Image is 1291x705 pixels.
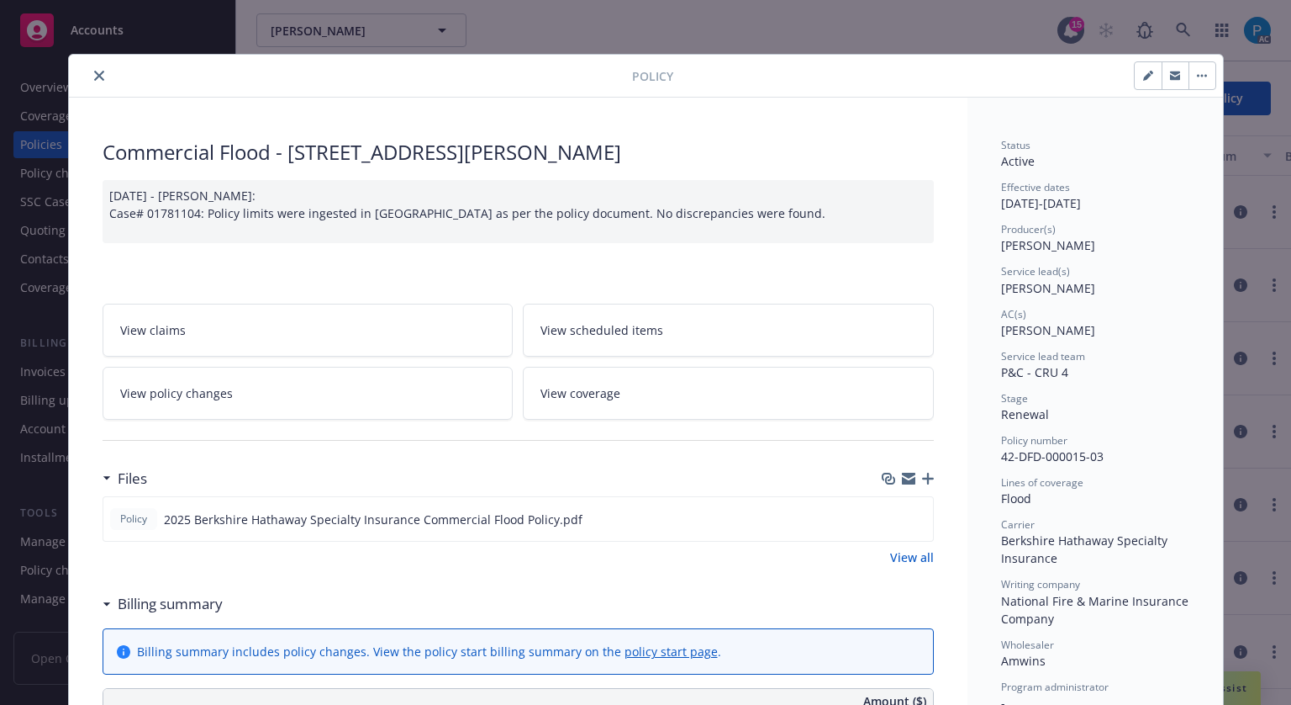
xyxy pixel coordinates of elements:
a: View all [890,549,934,566]
div: Flood [1001,490,1189,507]
span: Writing company [1001,577,1080,591]
div: [DATE] - [DATE] [1001,180,1189,212]
span: View policy changes [120,384,233,402]
span: [PERSON_NAME] [1001,237,1095,253]
div: Billing summary includes policy changes. View the policy start billing summary on the . [137,643,721,660]
a: View policy changes [103,367,514,420]
div: Files [103,468,147,490]
span: Policy number [1001,433,1067,448]
a: View coverage [523,367,934,420]
span: Carrier [1001,517,1035,532]
h3: Files [118,468,147,490]
span: Stage [1001,391,1028,406]
span: View coverage [540,384,620,402]
span: Lines of coverage [1001,475,1083,490]
span: National Fire & Marine Insurance Company [1001,593,1192,627]
a: View claims [103,304,514,357]
span: View scheduled items [540,321,663,339]
span: Service lead team [1001,349,1085,363]
span: Amwins [1001,653,1046,669]
span: Program administrator [1001,680,1109,694]
span: P&C - CRU 4 [1001,364,1068,380]
div: Billing summary [103,593,223,615]
h3: Billing summary [118,593,223,615]
span: 2025 Berkshire Hathaway Specialty Insurance Commercial Flood Policy.pdf [164,511,582,528]
a: View scheduled items [523,304,934,357]
span: Status [1001,138,1030,152]
div: [DATE] - [PERSON_NAME]: Case# 01781104: Policy limits were ingested in [GEOGRAPHIC_DATA] as per t... [103,180,934,243]
a: policy start page [624,644,718,660]
span: Service lead(s) [1001,264,1070,278]
span: 42-DFD-000015-03 [1001,448,1104,464]
div: Commercial Flood - [STREET_ADDRESS][PERSON_NAME] [103,138,934,167]
span: Wholesaler [1001,638,1054,652]
span: Producer(s) [1001,222,1056,236]
button: preview file [911,511,926,528]
span: AC(s) [1001,307,1026,321]
span: Active [1001,153,1035,169]
span: Effective dates [1001,180,1070,194]
span: [PERSON_NAME] [1001,280,1095,296]
button: close [89,66,109,86]
span: Renewal [1001,406,1049,422]
span: [PERSON_NAME] [1001,322,1095,338]
span: Berkshire Hathaway Specialty Insurance [1001,533,1171,566]
span: Policy [117,512,150,527]
button: download file [884,511,898,528]
span: Policy [632,67,673,85]
span: View claims [120,321,186,339]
